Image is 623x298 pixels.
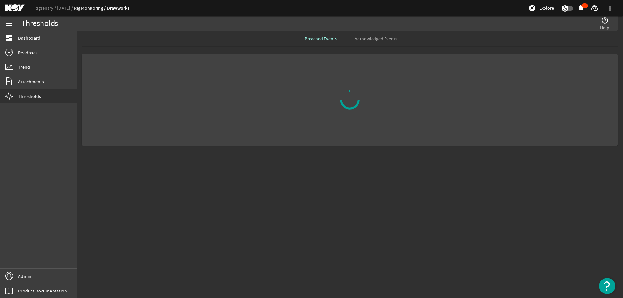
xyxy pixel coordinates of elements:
span: Explore [539,5,554,11]
span: Help [600,24,609,31]
a: Rig Monitoring [74,5,107,11]
mat-icon: explore [528,4,536,12]
span: Attachments [18,78,44,85]
mat-icon: notifications [577,4,585,12]
span: Admin [18,273,31,280]
div: Thresholds [21,20,58,27]
span: Breached Events [305,36,337,41]
span: Dashboard [18,35,40,41]
mat-icon: help_outline [601,17,609,24]
mat-icon: dashboard [5,34,13,42]
a: [DATE] [57,5,74,11]
a: Drawworks [107,5,129,11]
a: Rigsentry [34,5,57,11]
span: Trend [18,64,30,70]
mat-icon: menu [5,20,13,28]
button: more_vert [602,0,618,16]
span: Acknowledged Events [355,36,397,41]
button: Explore [526,3,556,13]
button: Open Resource Center [599,278,615,294]
span: Thresholds [18,93,41,100]
mat-icon: support_agent [591,4,598,12]
span: Readback [18,49,38,56]
span: Product Documentation [18,288,67,294]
